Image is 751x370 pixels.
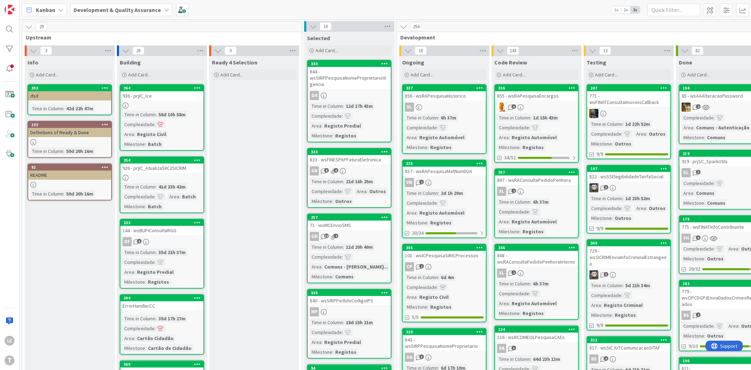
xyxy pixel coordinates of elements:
span: : [145,140,146,148]
div: 144 - wsBUPiConsultaRGG [120,226,204,235]
div: 354926 - prjIC_AtualizaSIIC2SICRIM [120,157,204,173]
div: Registos [333,132,358,140]
div: Area [168,193,179,201]
div: SL [495,187,578,196]
div: Registo Automóvel [510,134,558,141]
span: Kanban [36,6,55,14]
span: : [343,178,344,185]
div: 309 [590,241,670,246]
a: 309729 - wsSICRIMEnviaInfoCriminalEstrangeiraLSTime in Column:5d 21h 34mComplexidade:Area:Registo... [587,239,671,331]
span: Support [15,1,32,10]
div: 59d 20h 16m [64,190,95,198]
span: 5 [137,239,142,243]
div: 855 - wsRAPesquisaEncargos [495,91,578,100]
div: 822 - wsSSElegibilidadeTarifaSocial [587,172,670,181]
img: LS [589,183,599,192]
div: 92 [28,164,111,171]
div: 364 [120,85,204,91]
span: : [134,130,135,138]
div: Time in Column [497,198,530,206]
div: 393dsd [28,85,111,100]
div: 41d 23h 42m [157,183,187,191]
span: Add Card... [36,72,58,78]
span: : [63,105,64,112]
span: 3 [604,185,608,190]
div: Area [497,134,509,141]
div: 330 [311,61,391,66]
div: SL [403,103,486,112]
div: 354 [120,157,204,164]
div: 257 [308,214,391,221]
a: 92READMETime in Column:59d 20h 16m [27,164,112,201]
a: 103Definitions of Ready & DoneTime in Column:59d 20h 16m [27,121,112,158]
div: Complexidade [310,112,342,120]
div: Area [123,130,134,138]
div: 247771 - wsFINATConsultaImoveisCallback [587,85,670,107]
div: Area [497,218,509,226]
a: 330844 - wsSIRPPesquisaNomeProprietarioVigenciaDATime in Column:12d 17h 43mComplexidade:Area:Regi... [307,60,392,142]
div: Complexidade [497,208,529,216]
div: 926 - prjIC_AtualizaSIIC2SICRIM [120,164,204,173]
div: 364 [124,86,204,91]
a: 354926 - prjIC_AtualizaSIIC2SICRIMTime in Column:41d 23h 42mComplexidade:Area:BatchMilestone:Batch [120,156,204,213]
div: 354 [124,158,204,163]
span: : [509,218,510,226]
span: : [612,140,613,148]
div: 323 [308,149,391,155]
span: : [417,209,418,217]
div: VM [405,178,414,187]
div: DF [123,237,132,246]
span: : [145,203,146,210]
div: 338 [406,161,486,166]
span: : [529,208,530,216]
div: Time in Column [405,189,438,197]
div: GN [310,166,319,175]
div: Area [682,189,693,197]
div: README [28,171,111,180]
div: 867 - wsRAConsultaPedidoPenhora [495,175,578,185]
img: JC [682,103,691,112]
div: Milestone [310,197,332,205]
div: 387867 - wsRAConsultaPedidoPenhora [495,169,578,185]
div: 233 [120,220,204,226]
div: 257 [311,215,391,220]
div: Registos [428,219,453,227]
span: : [417,134,418,141]
span: : [63,147,64,155]
div: 393 [28,85,111,91]
div: Registos [521,228,545,235]
div: 42d 22h 47m [64,105,95,112]
a: 233144 - wsBUPiConsultaRGGDFTime in Column:35d 21h 37mComplexidade:Area:Registo PredialMilestone:... [120,219,204,289]
span: : [179,193,180,201]
div: Complexidade [589,130,621,138]
span: : [63,190,64,198]
div: 2d 1h 20m [439,189,465,197]
div: Time in Column [30,190,63,198]
div: LS [587,183,670,192]
span: : [530,198,531,206]
div: Milestone [589,140,612,148]
div: 387 [495,169,578,175]
div: 323833 - wsFINESPAPFaturaEletronica [308,149,391,164]
div: 12d 17h 43m [344,102,375,110]
div: 323 [311,149,391,154]
div: 336 [498,86,578,91]
span: : [704,199,705,207]
a: 387867 - wsRAConsultaPedidoPenhoraSLTime in Column:6h 37mComplexidade:Area:Registo AutomóvelMiles... [494,168,579,238]
span: : [693,189,694,197]
div: Time in Column [30,105,63,112]
span: : [714,114,715,122]
div: 346868 - wsRAConsultaPedidoPenhoraInterno [495,245,578,266]
div: GN [308,232,391,241]
div: GN [310,232,319,241]
span: : [321,122,323,130]
div: Milestone [123,140,145,148]
img: JC [589,109,599,118]
div: JC [587,109,670,118]
div: Milestone [589,214,612,222]
div: 387 [498,170,578,175]
span: Add Card... [128,72,151,78]
div: 103Definitions of Ready & Done [28,122,111,137]
span: : [156,111,157,118]
span: : [367,187,368,195]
